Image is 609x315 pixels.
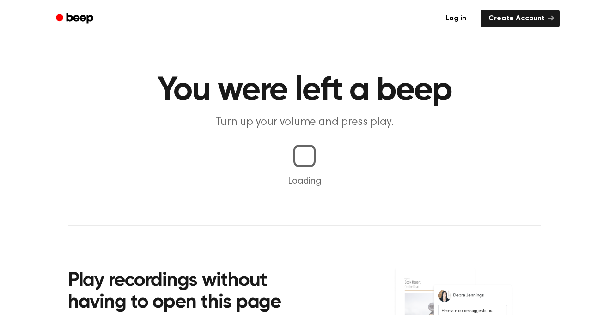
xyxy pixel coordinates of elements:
p: Turn up your volume and press play. [127,115,482,130]
h2: Play recordings without having to open this page [68,270,317,314]
a: Create Account [481,10,560,27]
a: Log in [436,8,475,29]
h1: You were left a beep [68,74,541,107]
p: Loading [11,174,598,188]
a: Beep [49,10,102,28]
